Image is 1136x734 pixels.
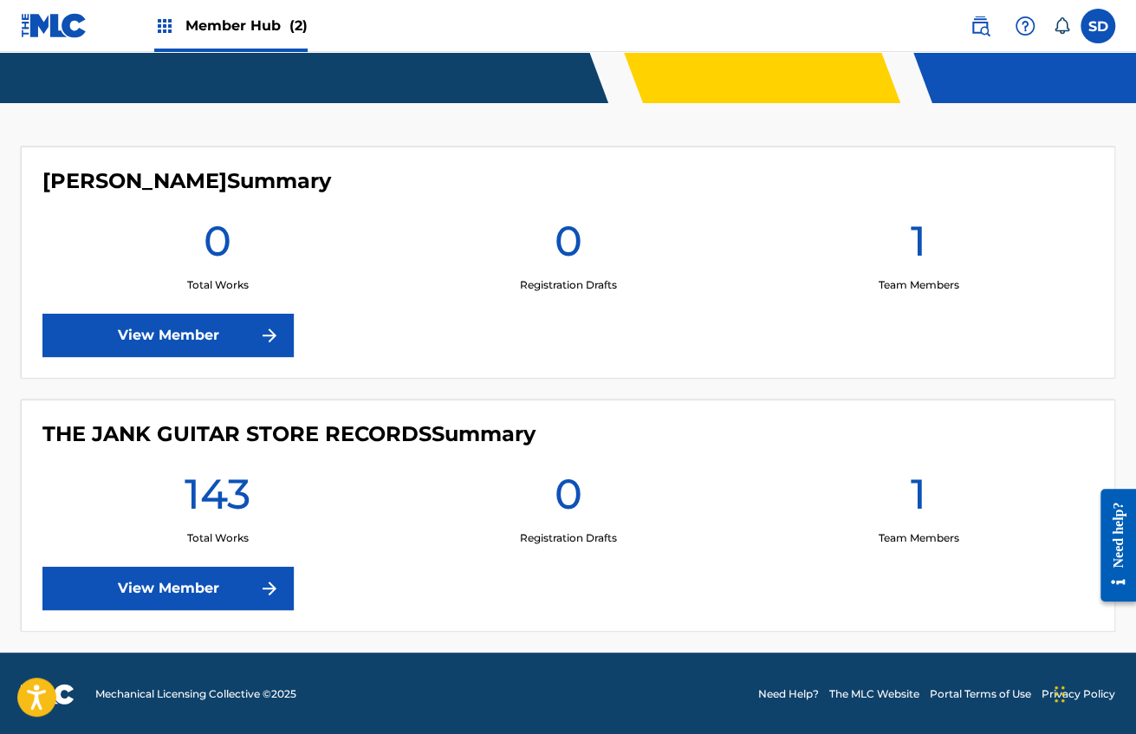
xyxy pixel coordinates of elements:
a: The MLC Website [829,686,919,702]
p: Team Members [878,530,958,546]
span: Member Hub [185,16,308,36]
div: User Menu [1081,9,1115,43]
div: Drag [1055,668,1065,720]
span: (2) [289,17,308,34]
a: Public Search [963,9,997,43]
h4: STEVE DOUGLAS [42,168,331,194]
img: MLC Logo [21,13,88,38]
a: Privacy Policy [1042,686,1115,702]
a: View Member [42,567,294,610]
h1: 0 [554,215,581,277]
img: help [1015,16,1035,36]
h1: 143 [185,468,250,530]
img: Top Rightsholders [154,16,175,36]
p: Registration Drafts [519,530,616,546]
iframe: Chat Widget [1049,651,1136,734]
h1: 0 [204,215,231,277]
img: f7272a7cc735f4ea7f67.svg [259,578,280,599]
div: Help [1008,9,1042,43]
img: logo [21,684,75,705]
h1: 0 [554,468,581,530]
p: Registration Drafts [519,277,616,293]
h1: 1 [911,215,926,277]
p: Team Members [878,277,958,293]
iframe: Resource Center [1087,475,1136,614]
span: Mechanical Licensing Collective © 2025 [95,686,296,702]
div: Notifications [1053,17,1070,35]
a: View Member [42,314,294,357]
a: Portal Terms of Use [930,686,1031,702]
p: Total Works [187,277,249,293]
img: search [970,16,990,36]
p: Total Works [187,530,249,546]
img: f7272a7cc735f4ea7f67.svg [259,325,280,346]
a: Need Help? [758,686,819,702]
h4: THE JANK GUITAR STORE RECORDS [42,421,536,447]
h1: 1 [911,468,926,530]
